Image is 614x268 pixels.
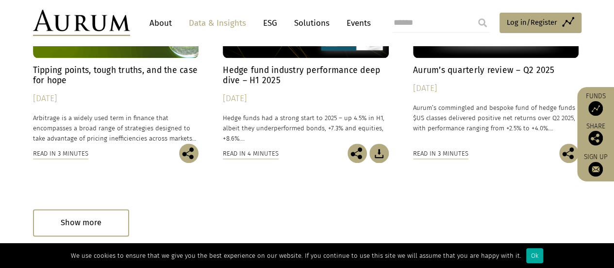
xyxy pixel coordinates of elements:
img: Share this post [348,143,367,163]
div: [DATE] [413,82,579,95]
div: Share [582,123,609,145]
a: Data & Insights [184,14,251,32]
a: ESG [258,14,282,32]
div: Read in 4 minutes [223,148,279,159]
img: Access Funds [588,101,603,116]
p: Aurum’s commingled and bespoke fund of hedge funds $US classes delivered positive net returns ove... [413,103,579,133]
a: Sign up [582,153,609,177]
div: [DATE] [223,92,389,106]
h4: Hedge fund industry performance deep dive – H1 2025 [223,65,389,86]
img: Share this post [559,143,579,163]
div: [DATE] [33,92,199,106]
img: Download Article [369,143,389,163]
a: Log in/Register [499,13,581,33]
p: Hedge funds had a strong start to 2025 – up 4.5% in H1, albeit they underperformed bonds, +7.3% a... [223,113,389,143]
div: Ok [526,248,543,263]
img: Aurum [33,10,130,36]
div: Read in 3 minutes [33,148,88,159]
div: Read in 3 minutes [413,148,468,159]
input: Submit [473,13,492,33]
a: About [145,14,177,32]
p: Arbitrage is a widely used term in finance that encompasses a broad range of strategies designed ... [33,113,199,143]
span: Log in/Register [507,17,557,28]
img: Sign up to our newsletter [588,162,603,177]
h4: Tipping points, tough truths, and the case for hope [33,65,199,86]
a: Events [342,14,371,32]
img: Share this post [179,143,199,163]
img: Share this post [588,131,603,145]
h4: Aurum’s quarterly review – Q2 2025 [413,65,579,75]
div: Show more [33,209,129,236]
a: Solutions [289,14,334,32]
a: Funds [582,92,609,116]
